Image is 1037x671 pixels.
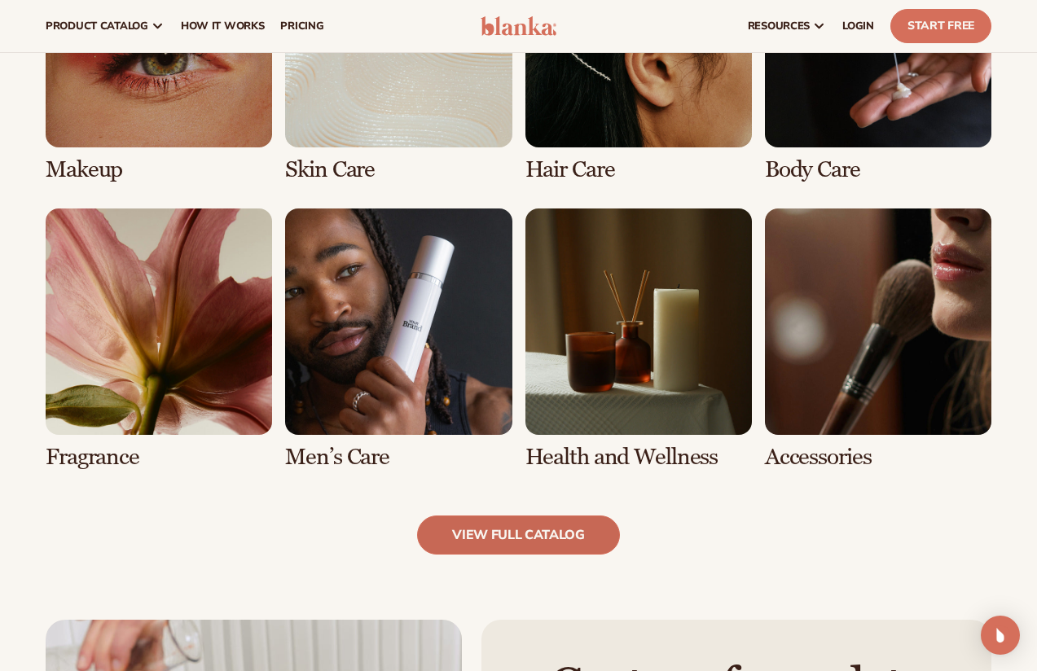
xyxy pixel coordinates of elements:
[481,16,557,36] img: logo
[842,20,874,33] span: LOGIN
[46,20,148,33] span: product catalog
[525,208,752,470] div: 7 / 8
[280,20,323,33] span: pricing
[46,157,272,182] h3: Makeup
[890,9,991,43] a: Start Free
[525,157,752,182] h3: Hair Care
[765,157,991,182] h3: Body Care
[285,157,512,182] h3: Skin Care
[417,515,620,555] a: view full catalog
[765,208,991,470] div: 8 / 8
[181,20,265,33] span: How It Works
[981,616,1020,655] div: Open Intercom Messenger
[46,208,272,470] div: 5 / 8
[285,208,512,470] div: 6 / 8
[748,20,810,33] span: resources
